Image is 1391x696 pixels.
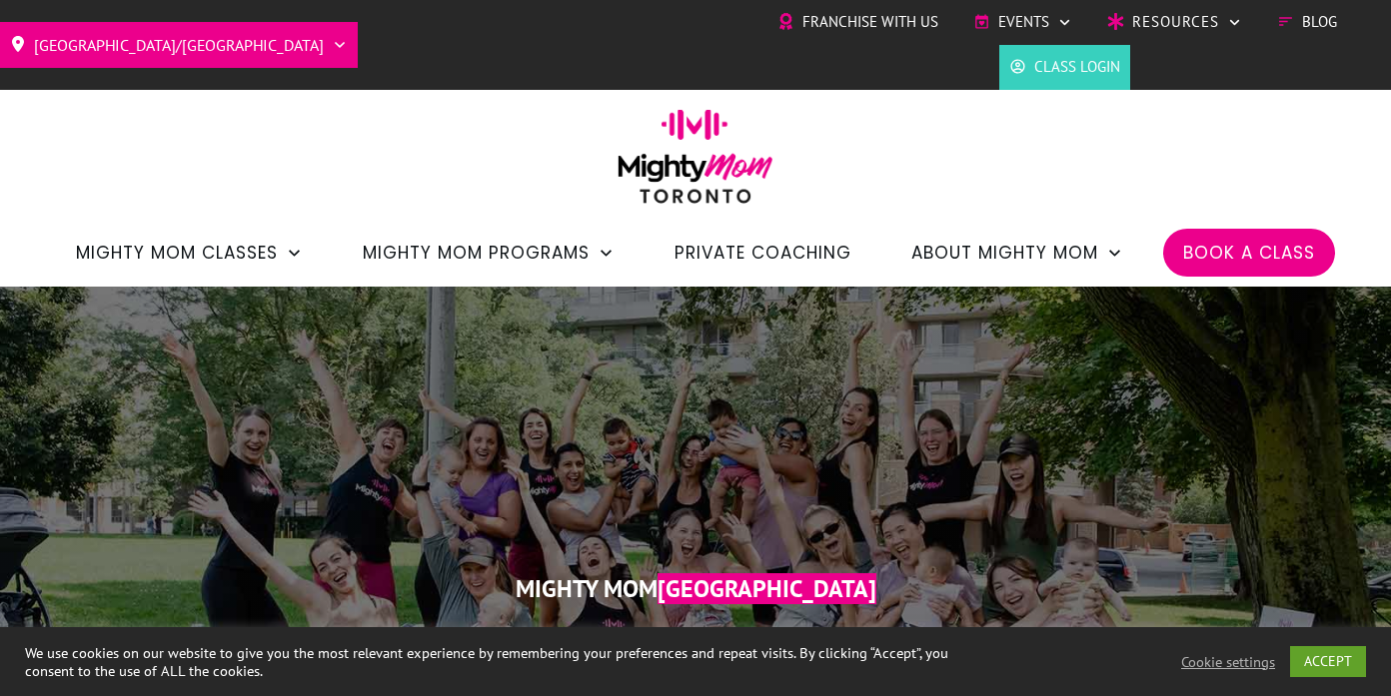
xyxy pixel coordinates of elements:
[1034,52,1120,82] span: Class Login
[363,236,615,270] a: Mighty Mom Programs
[1181,653,1275,671] a: Cookie settings
[25,644,963,680] div: We use cookies on our website to give you the most relevant experience by remembering your prefer...
[76,236,278,270] span: Mighty Mom Classes
[363,236,590,270] span: Mighty Mom Programs
[1183,236,1315,270] a: Book a Class
[608,109,783,218] img: mightymom-logo-toronto
[658,573,876,604] span: [GEOGRAPHIC_DATA]
[516,573,658,604] span: Mighty Mom
[911,236,1123,270] a: About Mighty Mom
[1107,7,1242,37] a: Resources
[76,236,303,270] a: Mighty Mom Classes
[34,29,324,61] span: [GEOGRAPHIC_DATA]/[GEOGRAPHIC_DATA]
[675,236,851,270] a: Private Coaching
[973,7,1072,37] a: Events
[1277,7,1337,37] a: Blog
[911,236,1098,270] span: About Mighty Mom
[802,7,938,37] span: Franchise with Us
[1009,52,1120,82] a: Class Login
[1302,7,1337,37] span: Blog
[1290,646,1366,677] a: ACCEPT
[998,7,1049,37] span: Events
[777,7,938,37] a: Franchise with Us
[10,29,348,61] a: [GEOGRAPHIC_DATA]/[GEOGRAPHIC_DATA]
[1132,7,1219,37] span: Resources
